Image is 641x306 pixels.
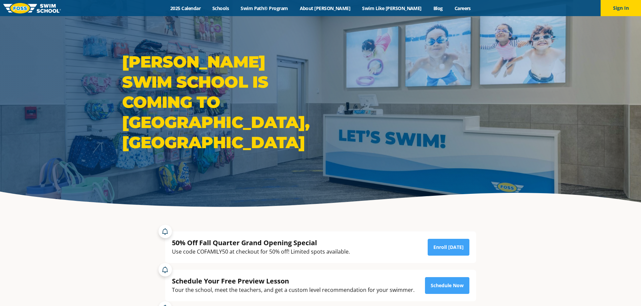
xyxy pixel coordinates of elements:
[3,3,61,13] img: FOSS Swim School Logo
[122,52,317,152] h1: [PERSON_NAME] Swim School is coming to [GEOGRAPHIC_DATA], [GEOGRAPHIC_DATA]
[207,5,235,11] a: Schools
[172,247,350,256] div: Use code COFAMILY50 at checkout for 50% off! Limited spots available.
[427,5,449,11] a: Blog
[172,276,415,286] div: Schedule Your Free Preview Lesson
[428,239,469,256] a: Enroll [DATE]
[172,286,415,295] div: Tour the school, meet the teachers, and get a custom level recommendation for your swimmer.
[294,5,356,11] a: About [PERSON_NAME]
[235,5,294,11] a: Swim Path® Program
[356,5,428,11] a: Swim Like [PERSON_NAME]
[449,5,476,11] a: Careers
[165,5,207,11] a: 2025 Calendar
[425,277,469,294] a: Schedule Now
[172,238,350,247] div: 50% Off Fall Quarter Grand Opening Special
